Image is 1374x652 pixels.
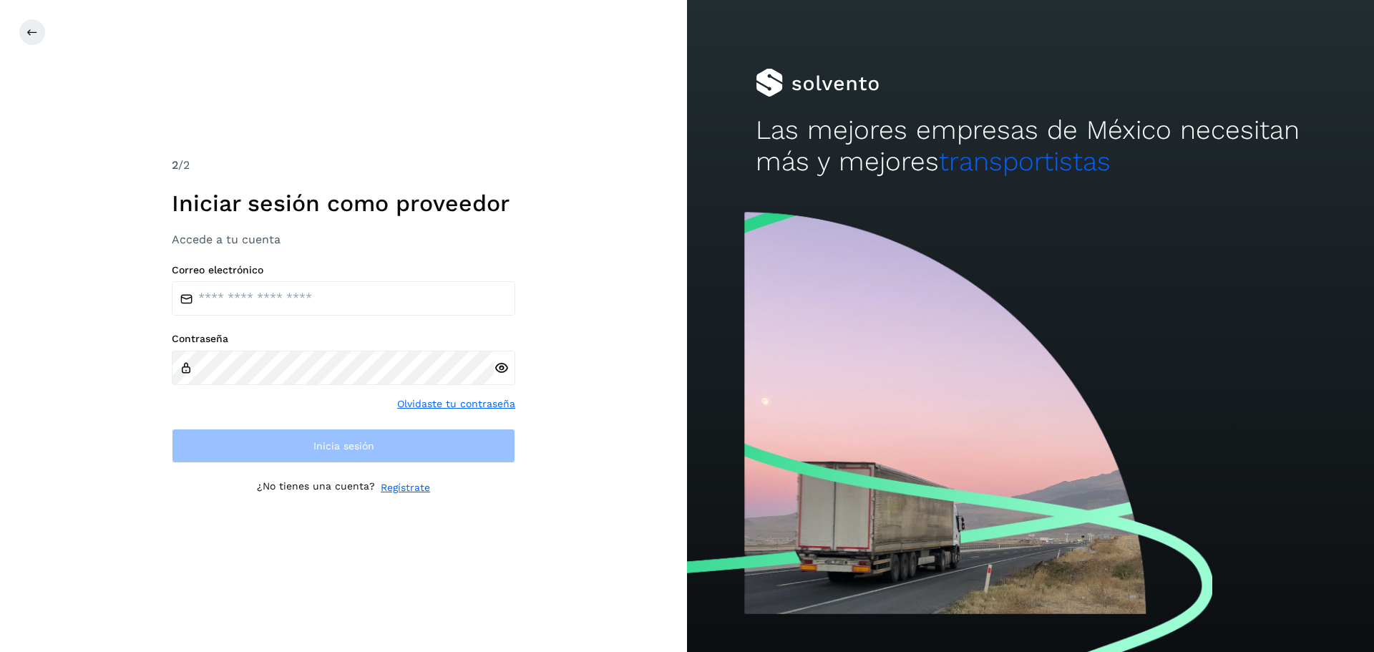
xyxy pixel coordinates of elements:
[172,190,515,217] h1: Iniciar sesión como proveedor
[939,146,1111,177] span: transportistas
[172,264,515,276] label: Correo electrónico
[756,115,1305,178] h2: Las mejores empresas de México necesitan más y mejores
[257,480,375,495] p: ¿No tienes una cuenta?
[172,158,178,172] span: 2
[397,396,515,412] a: Olvidaste tu contraseña
[172,157,515,174] div: /2
[172,233,515,246] h3: Accede a tu cuenta
[172,429,515,463] button: Inicia sesión
[172,333,515,345] label: Contraseña
[313,441,374,451] span: Inicia sesión
[381,480,430,495] a: Regístrate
